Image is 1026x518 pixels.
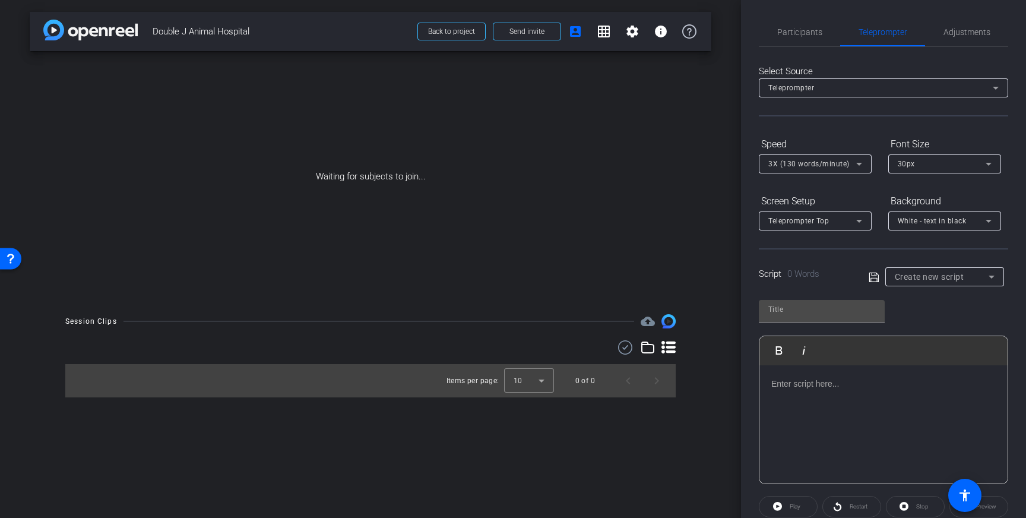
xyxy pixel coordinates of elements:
div: Select Source [759,65,1008,78]
button: Back to project [417,23,486,40]
div: Script [759,267,852,281]
img: Session clips [661,314,676,329]
span: 3X (130 words/minute) [768,160,850,168]
span: Create new script [895,272,964,282]
input: Title [768,302,875,317]
mat-icon: cloud_upload [641,314,655,329]
mat-icon: settings [625,24,639,39]
span: White - text in black [898,217,967,225]
img: app-logo [43,20,138,40]
mat-icon: grid_on [597,24,611,39]
span: 30px [898,160,915,168]
div: Items per page: [446,375,499,387]
span: Teleprompter Top [768,217,829,225]
span: Teleprompter [768,84,814,92]
button: Bold (⌘B) [768,339,790,362]
div: Session Clips [65,315,117,327]
div: Background [888,191,1001,211]
span: Send invite [509,27,544,36]
div: Waiting for subjects to join... [30,51,711,302]
div: Font Size [888,134,1001,154]
mat-icon: account_box [568,24,582,39]
div: 0 of 0 [575,375,595,387]
div: Screen Setup [759,191,872,211]
button: Next page [642,367,671,395]
span: 0 Words [787,269,819,279]
button: Italic (⌘I) [793,339,815,362]
span: Destinations for your clips [641,314,655,329]
span: Teleprompter [859,28,907,36]
span: Back to project [428,27,475,36]
span: Double J Animal Hospital [153,20,410,43]
button: Previous page [614,367,642,395]
mat-icon: info [654,24,668,39]
span: Adjustments [943,28,990,36]
div: Speed [759,134,872,154]
mat-icon: accessibility [958,488,972,503]
span: Participants [777,28,822,36]
button: Send invite [493,23,561,40]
